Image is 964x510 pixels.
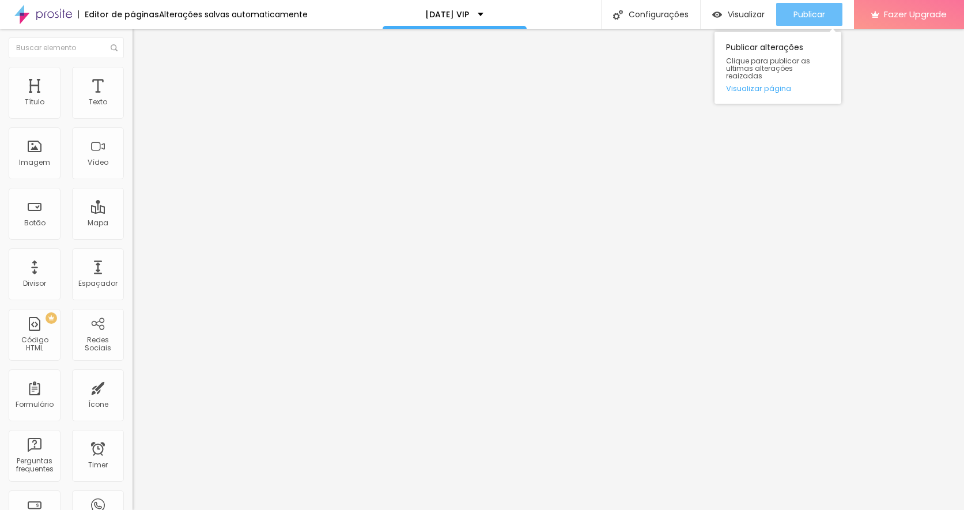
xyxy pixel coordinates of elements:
[726,57,830,80] span: Clique para publicar as ultimas alterações reaizadas
[425,10,469,18] p: [DATE] VIP
[78,279,118,288] div: Espaçador
[133,29,964,510] iframe: Editor
[19,158,50,167] div: Imagem
[16,401,54,409] div: Formulário
[776,3,842,26] button: Publicar
[88,401,108,409] div: Ícone
[9,37,124,58] input: Buscar elemento
[25,98,44,106] div: Título
[88,219,108,227] div: Mapa
[23,279,46,288] div: Divisor
[12,336,57,353] div: Código HTML
[78,10,159,18] div: Editor de páginas
[24,219,46,227] div: Botão
[75,336,120,353] div: Redes Sociais
[701,3,776,26] button: Visualizar
[88,461,108,469] div: Timer
[88,158,108,167] div: Vídeo
[726,85,830,92] a: Visualizar página
[884,9,947,19] span: Fazer Upgrade
[715,32,841,104] div: Publicar alterações
[712,10,722,20] img: view-1.svg
[728,10,765,19] span: Visualizar
[159,10,308,18] div: Alterações salvas automaticamente
[111,44,118,51] img: Icone
[793,10,825,19] span: Publicar
[89,98,107,106] div: Texto
[12,457,57,474] div: Perguntas frequentes
[613,10,623,20] img: Icone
